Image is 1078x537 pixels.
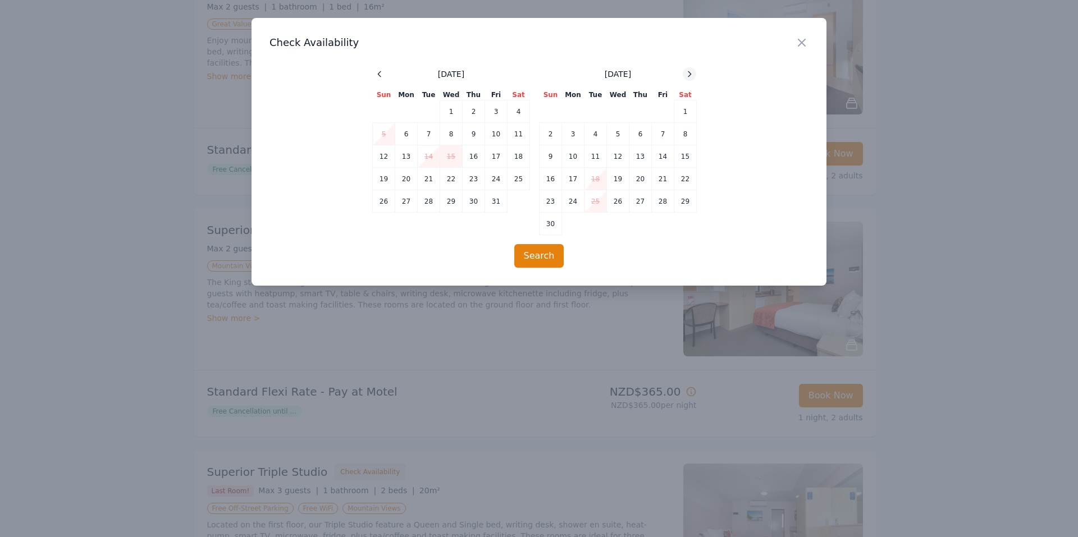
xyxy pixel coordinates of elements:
[540,213,562,235] td: 30
[674,100,697,123] td: 1
[674,190,697,213] td: 29
[463,90,485,100] th: Thu
[463,190,485,213] td: 30
[485,123,508,145] td: 10
[562,190,584,213] td: 24
[440,168,463,190] td: 22
[373,190,395,213] td: 26
[440,123,463,145] td: 8
[440,90,463,100] th: Wed
[440,100,463,123] td: 1
[629,123,652,145] td: 6
[584,168,607,190] td: 18
[463,168,485,190] td: 23
[540,145,562,168] td: 9
[629,145,652,168] td: 13
[438,68,464,80] span: [DATE]
[607,168,629,190] td: 19
[540,90,562,100] th: Sun
[584,190,607,213] td: 25
[463,145,485,168] td: 16
[562,90,584,100] th: Mon
[629,190,652,213] td: 27
[418,168,440,190] td: 21
[418,145,440,168] td: 14
[395,168,418,190] td: 20
[373,123,395,145] td: 5
[508,145,530,168] td: 18
[373,145,395,168] td: 12
[629,168,652,190] td: 20
[652,90,674,100] th: Fri
[395,190,418,213] td: 27
[373,168,395,190] td: 19
[395,90,418,100] th: Mon
[584,90,607,100] th: Tue
[485,145,508,168] td: 17
[674,145,697,168] td: 15
[395,123,418,145] td: 6
[584,123,607,145] td: 4
[418,90,440,100] th: Tue
[584,145,607,168] td: 11
[562,123,584,145] td: 3
[508,168,530,190] td: 25
[607,123,629,145] td: 5
[485,190,508,213] td: 31
[652,145,674,168] td: 14
[418,190,440,213] td: 28
[508,90,530,100] th: Sat
[440,190,463,213] td: 29
[674,123,697,145] td: 8
[607,190,629,213] td: 26
[540,123,562,145] td: 2
[463,123,485,145] td: 9
[540,168,562,190] td: 16
[485,168,508,190] td: 24
[652,190,674,213] td: 28
[269,36,808,49] h3: Check Availability
[508,123,530,145] td: 11
[395,145,418,168] td: 13
[418,123,440,145] td: 7
[440,145,463,168] td: 15
[463,100,485,123] td: 2
[562,168,584,190] td: 17
[562,145,584,168] td: 10
[629,90,652,100] th: Thu
[508,100,530,123] td: 4
[540,190,562,213] td: 23
[373,90,395,100] th: Sun
[674,90,697,100] th: Sat
[485,100,508,123] td: 3
[607,90,629,100] th: Wed
[514,244,564,268] button: Search
[605,68,631,80] span: [DATE]
[674,168,697,190] td: 22
[607,145,629,168] td: 12
[652,123,674,145] td: 7
[485,90,508,100] th: Fri
[652,168,674,190] td: 21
